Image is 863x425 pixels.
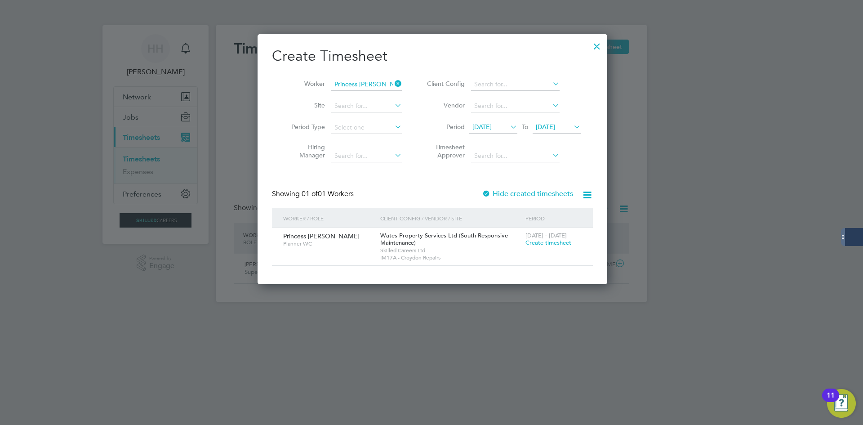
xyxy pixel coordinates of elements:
input: Search for... [331,78,402,91]
div: Showing [272,189,356,199]
label: Client Config [424,80,465,88]
input: Select one [331,121,402,134]
div: 11 [827,395,835,407]
span: Planner WC [283,240,374,247]
label: Hide created timesheets [482,189,573,198]
span: 01 of [302,189,318,198]
label: Timesheet Approver [424,143,465,159]
label: Period [424,123,465,131]
span: [DATE] - [DATE] [525,232,567,239]
label: Site [285,101,325,109]
label: Period Type [285,123,325,131]
input: Search for... [471,150,560,162]
span: 01 Workers [302,189,354,198]
label: Worker [285,80,325,88]
span: IM17A - Croydon Repairs [380,254,521,261]
h2: Create Timesheet [272,47,593,66]
span: Create timesheet [525,239,571,246]
div: Worker / Role [281,208,378,228]
span: To [519,121,531,133]
input: Search for... [331,150,402,162]
div: Client Config / Vendor / Site [378,208,524,228]
div: Period [523,208,584,228]
span: [DATE] [472,123,492,131]
button: Open Resource Center, 11 new notifications [827,389,856,418]
span: Princess [PERSON_NAME] [283,232,360,240]
span: Skilled Careers Ltd [380,247,521,254]
input: Search for... [471,78,560,91]
input: Search for... [471,100,560,112]
input: Search for... [331,100,402,112]
span: [DATE] [536,123,555,131]
span: Wates Property Services Ltd (South Responsive Maintenance) [380,232,508,247]
label: Vendor [424,101,465,109]
label: Hiring Manager [285,143,325,159]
